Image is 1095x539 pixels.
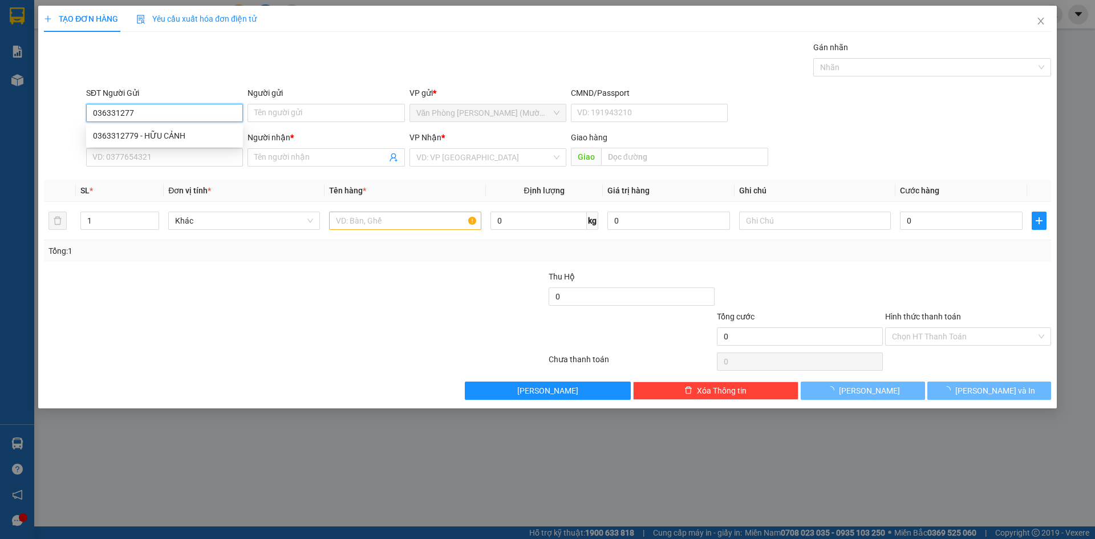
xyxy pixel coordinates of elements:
button: plus [1032,212,1047,230]
input: Ghi Chú [739,212,891,230]
input: 0 [607,212,730,230]
div: CMND/Passport [571,87,728,99]
span: plus [1032,216,1046,225]
span: Khác [175,212,313,229]
label: Hình thức thanh toán [885,312,961,321]
span: Giao hàng [571,133,607,142]
div: VP gửi [409,87,566,99]
span: loading [826,386,839,394]
label: Gán nhãn [813,43,848,52]
th: Ghi chú [735,180,895,202]
button: [PERSON_NAME] và In [927,382,1051,400]
span: TẠO ĐƠN HÀNG [44,14,118,23]
span: user-add [389,153,398,162]
b: [DOMAIN_NAME] [96,43,157,52]
span: [PERSON_NAME] và In [955,384,1035,397]
span: Đơn vị tính [168,186,211,195]
span: Cước hàng [900,186,939,195]
button: [PERSON_NAME] [465,382,631,400]
span: Văn Phòng Trần Phú (Mường Thanh) [416,104,559,121]
span: Giao [571,148,601,166]
span: loading [943,386,955,394]
span: Yêu cầu xuất hóa đơn điện tử [136,14,257,23]
img: icon [136,15,145,24]
button: deleteXóa Thông tin [633,382,799,400]
li: (c) 2017 [96,54,157,68]
div: 0363312779 - HỮU CẢNH [86,127,243,145]
input: VD: Bàn, Ghế [329,212,481,230]
span: kg [587,212,598,230]
div: Người nhận [248,131,404,144]
span: plus [44,15,52,23]
img: logo.jpg [124,14,151,42]
button: Close [1025,6,1057,38]
b: [PERSON_NAME] [14,74,64,127]
button: delete [48,212,67,230]
span: close [1036,17,1045,26]
div: Người gửi [248,87,404,99]
span: Thu Hộ [549,272,575,281]
div: SĐT Người Gửi [86,87,243,99]
span: [PERSON_NAME] [839,384,900,397]
div: 0363312779 - HỮU CẢNH [93,129,236,142]
span: SL [80,186,90,195]
img: logo.jpg [14,14,71,71]
div: Chưa thanh toán [547,353,716,373]
span: VP Nhận [409,133,441,142]
span: Giá trị hàng [607,186,650,195]
span: Tên hàng [329,186,366,195]
span: Định lượng [524,186,565,195]
span: delete [684,386,692,395]
span: Tổng cước [717,312,755,321]
b: BIÊN NHẬN GỬI HÀNG [74,17,109,90]
div: Tổng: 1 [48,245,423,257]
button: [PERSON_NAME] [801,382,924,400]
input: Dọc đường [601,148,768,166]
span: Xóa Thông tin [697,384,747,397]
span: [PERSON_NAME] [517,384,578,397]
